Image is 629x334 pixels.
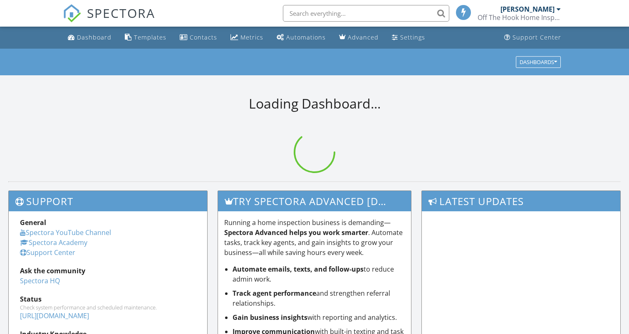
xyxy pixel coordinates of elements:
div: Automations [286,33,326,41]
div: Dashboard [77,33,111,41]
a: Dashboard [64,30,115,45]
a: Spectora Academy [20,238,87,247]
h3: Try spectora advanced [DATE] [218,191,411,211]
div: Templates [134,33,166,41]
a: [URL][DOMAIN_NAME] [20,311,89,320]
a: Metrics [227,30,267,45]
div: Advanced [348,33,379,41]
a: Automations (Basic) [273,30,329,45]
div: Status [20,294,196,304]
h3: Latest Updates [422,191,620,211]
div: Settings [400,33,425,41]
div: Off The Hook Home Inspections LLC [478,13,561,22]
li: with reporting and analytics. [233,312,405,322]
img: The Best Home Inspection Software - Spectora [63,4,81,22]
div: Dashboards [520,59,557,65]
strong: General [20,218,46,227]
a: Contacts [176,30,220,45]
strong: Automate emails, texts, and follow-ups [233,265,364,274]
a: Support Center [501,30,565,45]
a: Templates [121,30,170,45]
span: SPECTORA [87,4,155,22]
div: Metrics [240,33,263,41]
a: Settings [389,30,428,45]
li: and strengthen referral relationships. [233,288,405,308]
a: Spectora YouTube Channel [20,228,111,237]
div: Check system performance and scheduled maintenance. [20,304,196,311]
div: [PERSON_NAME] [500,5,555,13]
div: Support Center [513,33,561,41]
div: Contacts [190,33,217,41]
button: Dashboards [516,56,561,68]
h3: Support [9,191,207,211]
div: Ask the community [20,266,196,276]
strong: Spectora Advanced helps you work smarter [224,228,368,237]
p: Running a home inspection business is demanding— . Automate tasks, track key agents, and gain ins... [224,218,405,257]
input: Search everything... [283,5,449,22]
a: SPECTORA [63,11,155,29]
a: Spectora HQ [20,276,60,285]
strong: Gain business insights [233,313,307,322]
a: Advanced [336,30,382,45]
a: Support Center [20,248,75,257]
li: to reduce admin work. [233,264,405,284]
strong: Track agent performance [233,289,316,298]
